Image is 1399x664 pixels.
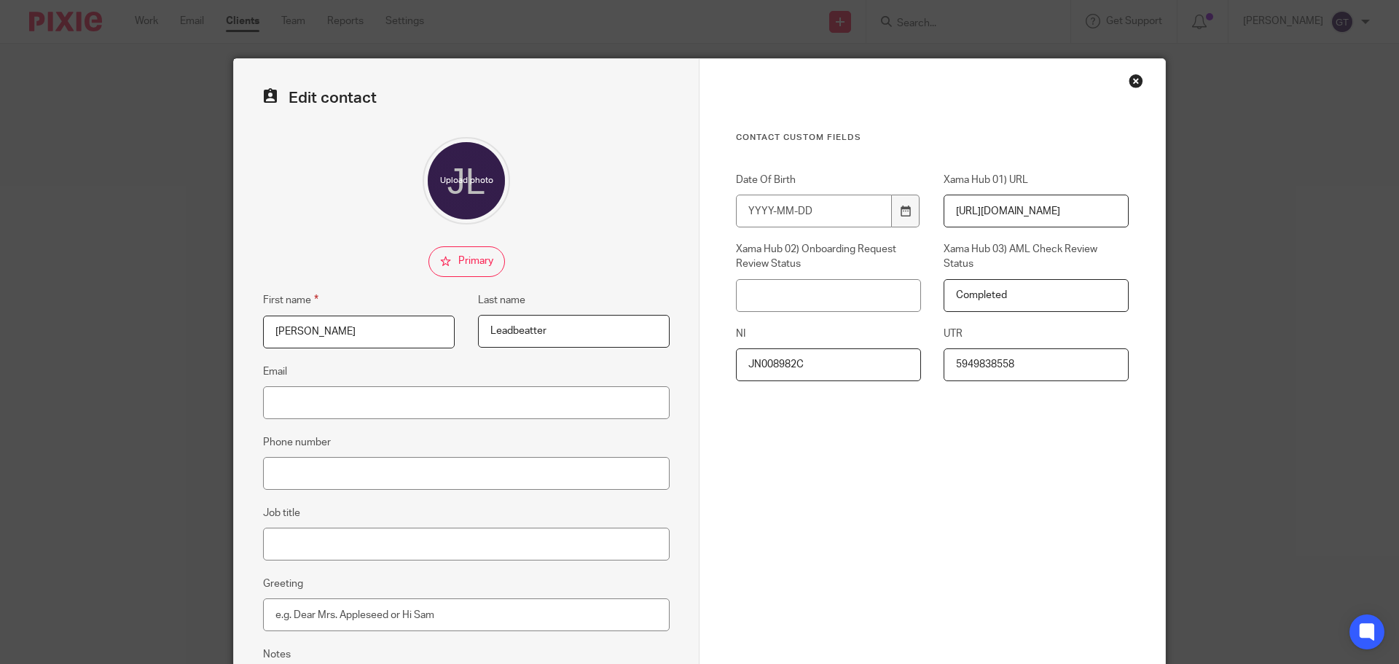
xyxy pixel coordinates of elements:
h2: Edit contact [263,88,670,108]
label: Xama Hub 01) URL [944,173,1129,187]
label: Xama Hub 02) Onboarding Request Review Status [736,242,921,272]
label: UTR [944,327,1129,341]
input: e.g. Dear Mrs. Appleseed or Hi Sam [263,598,670,631]
label: Email [263,364,287,379]
div: Close this dialog window [1129,74,1143,88]
label: First name [263,292,318,308]
label: Job title [263,506,300,520]
h3: Contact Custom fields [736,132,1129,144]
label: Last name [478,293,525,308]
input: YYYY-MM-DD [736,195,892,227]
label: Greeting [263,577,303,591]
label: Notes [263,647,291,662]
label: Phone number [263,435,331,450]
label: Date Of Birth [736,173,921,187]
label: NI [736,327,921,341]
label: Xama Hub 03) AML Check Review Status [944,242,1129,272]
